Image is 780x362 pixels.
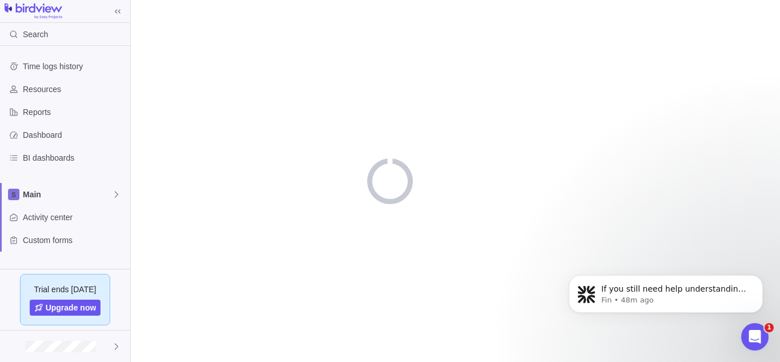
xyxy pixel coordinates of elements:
div: Test"img Srcx{{5+5}} [7,340,21,353]
iframe: Intercom live chat [741,323,769,351]
span: Time logs history [23,61,126,72]
span: Dashboard [23,129,126,141]
a: Upgrade now [30,300,101,316]
span: 1 [765,323,774,332]
img: logo [5,3,62,19]
span: Activity center [23,212,126,223]
div: loading [367,158,413,204]
iframe: Intercom notifications message [552,251,780,331]
span: BI dashboards [23,152,126,164]
span: Search [23,29,48,40]
span: Reports [23,106,126,118]
span: Upgrade now [46,302,97,313]
span: Main [23,189,112,200]
span: Resources [23,83,126,95]
span: Trial ends [DATE] [34,284,97,295]
span: Custom forms [23,234,126,246]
